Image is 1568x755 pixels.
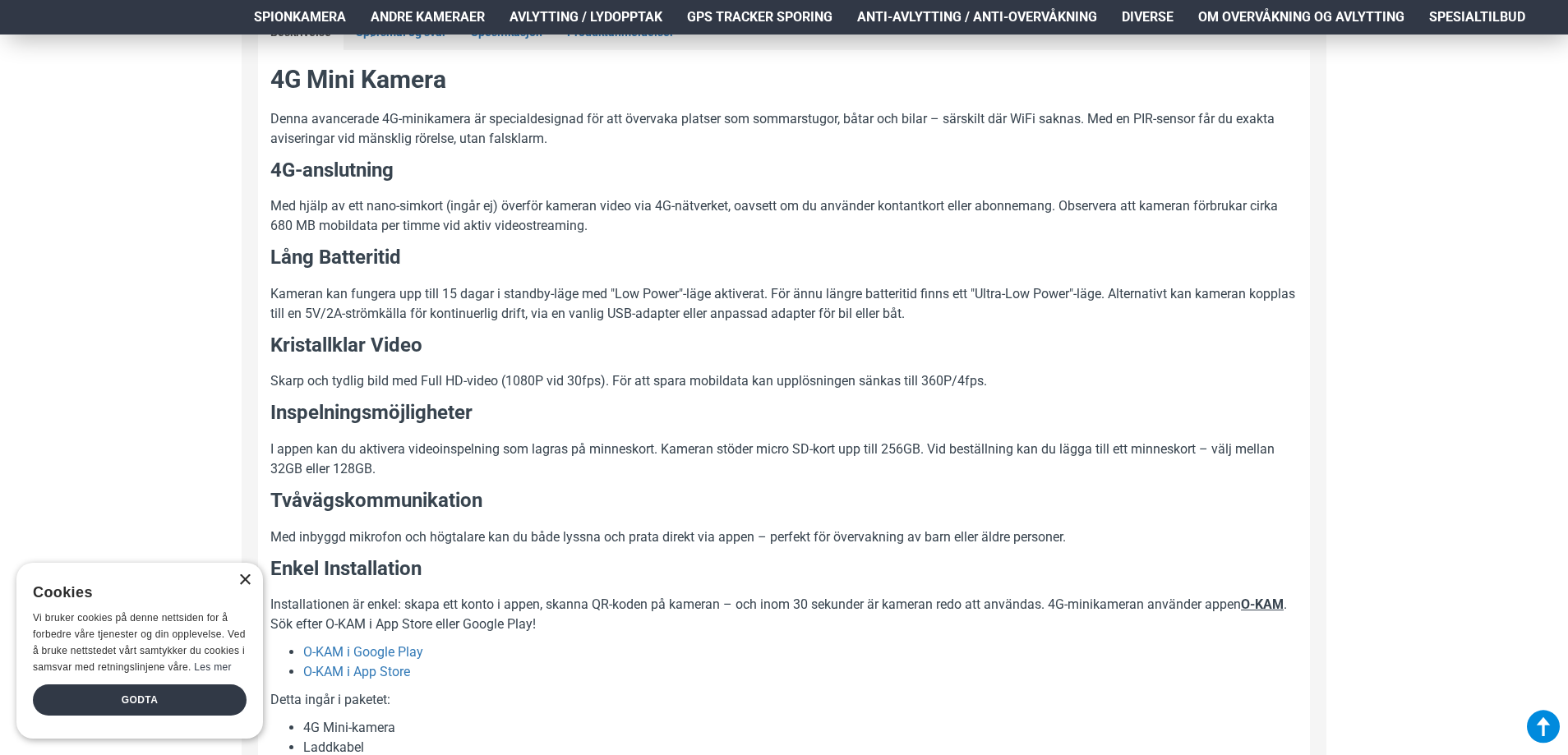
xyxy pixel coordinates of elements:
[194,661,231,673] a: Les mer, opens a new window
[270,595,1298,634] p: Installationen är enkel: skapa ett konto i appen, skanna QR-koden på kameran – och inom 30 sekund...
[270,109,1298,149] p: Denna avancerade 4G-minikamera är specialdesignad för att övervaka platser som sommarstugor, båta...
[270,690,1298,710] p: Detta ingår i paketet:
[510,7,662,27] span: Avlytting / Lydopptak
[270,440,1298,479] p: I appen kan du aktivera videoinspelning som lagras på minneskort. Kameran stöder micro SD-kort up...
[270,527,1298,547] p: Med inbyggd mikrofon och högtalare kan du både lyssna och prata direkt via appen – perfekt för öv...
[303,718,1298,738] li: 4G Mini-kamera
[33,612,246,672] span: Vi bruker cookies på denne nettsiden for å forbedre våre tjenester og din opplevelse. Ved å bruke...
[270,196,1298,236] p: Med hjälp av ett nano-simkort (ingår ej) överför kameran video via 4G-nätverket, oavsett om du an...
[33,684,247,716] div: Godta
[270,157,1298,185] h3: 4G-anslutning
[1122,7,1174,27] span: Diverse
[303,642,423,662] a: O-KAM i Google Play
[1241,596,1284,612] u: O-KAM
[270,371,1298,391] p: Skarp och tydlig bild med Full HD-video (1080P vid 30fps). För att spara mobildata kan upplösning...
[270,555,1298,583] h3: Enkel Installation
[270,487,1298,515] h3: Tvåvägskommunikation
[270,244,1298,272] h3: Lång Batteritid
[270,399,1298,427] h3: Inspelningsmöjligheter
[33,575,236,610] div: Cookies
[303,662,410,682] a: O-KAM i App Store
[254,7,346,27] span: Spionkamera
[270,62,1298,97] h2: 4G Mini Kamera
[238,574,251,587] div: Close
[1429,7,1525,27] span: Spesialtilbud
[687,7,832,27] span: GPS Tracker Sporing
[857,7,1097,27] span: Anti-avlytting / Anti-overvåkning
[1198,7,1404,27] span: Om overvåkning og avlytting
[270,284,1298,324] p: Kameran kan fungera upp till 15 dagar i standby-läge med "Low Power"-läge aktiverat. För ännu län...
[270,332,1298,360] h3: Kristallklar Video
[371,7,485,27] span: Andre kameraer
